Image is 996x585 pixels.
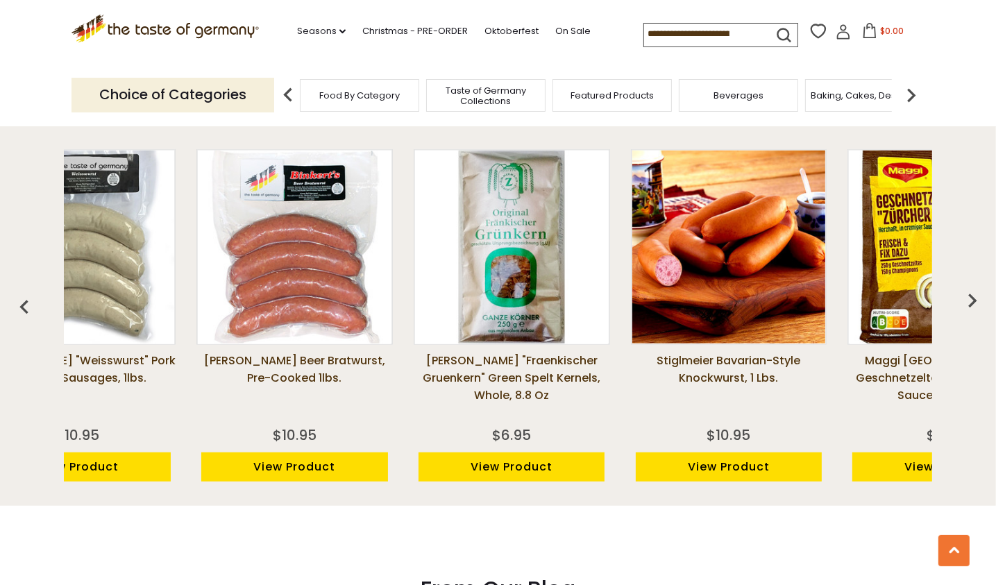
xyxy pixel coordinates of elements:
a: Christmas - PRE-ORDER [362,24,468,39]
div: $10.95 [273,425,316,446]
div: $6.95 [492,425,531,446]
a: [PERSON_NAME] "Fraenkischer Gruenkern" Green Spelt Kernels, Whole, 8.8 oz [414,352,610,421]
a: Stiglmeier Bavarian-style Knockwurst, 1 lbs. [631,352,827,421]
a: Food By Category [319,90,400,101]
button: $0.00 [854,23,913,44]
a: View Product [201,452,388,482]
img: previous arrow [274,81,302,109]
div: $3.45 [927,425,965,446]
img: Stiglmeier Bavarian-style Knockwurst, 1 lbs. [632,151,825,344]
a: Oktoberfest [484,24,539,39]
a: Taste of Germany Collections [430,85,541,106]
img: next arrow [897,81,925,109]
a: Baking, Cakes, Desserts [811,90,919,101]
div: $10.95 [56,425,99,446]
a: Featured Products [571,90,654,101]
a: [PERSON_NAME] Beer Bratwurst, Pre-Cooked 1lbs. [196,352,393,421]
img: previous arrow [10,294,38,321]
a: Beverages [714,90,763,101]
a: Seasons [297,24,346,39]
img: previous arrow [959,287,986,314]
a: View Product [636,452,822,482]
a: On Sale [555,24,591,39]
p: Choice of Categories [71,78,274,112]
img: Zimmermann-Muehle [415,151,608,344]
span: $0.00 [880,25,904,37]
div: $10.95 [707,425,750,446]
a: View Product [419,452,605,482]
img: Binkert's Beer Bratwurst, Pre-Cooked 1lbs. [198,151,391,344]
